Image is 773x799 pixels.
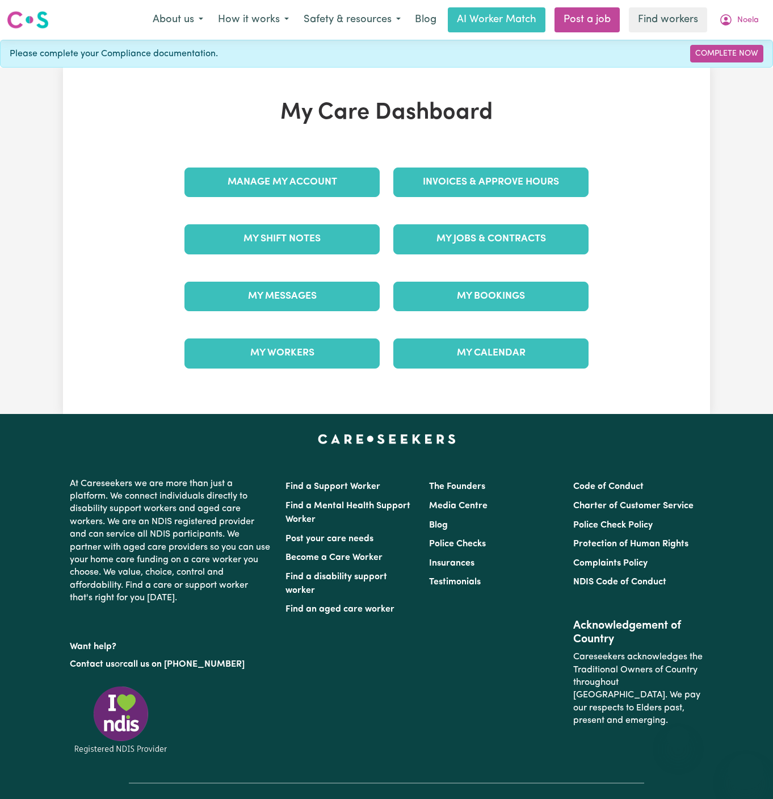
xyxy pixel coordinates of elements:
a: Find workers [629,7,707,32]
p: At Careseekers we are more than just a platform. We connect individuals directly to disability su... [70,473,272,609]
img: Careseekers logo [7,10,49,30]
a: Contact us [70,660,115,669]
a: Find a Support Worker [285,482,380,491]
a: My Shift Notes [184,224,380,254]
h1: My Care Dashboard [178,99,595,127]
p: Careseekers acknowledges the Traditional Owners of Country throughout [GEOGRAPHIC_DATA]. We pay o... [573,646,703,731]
a: Code of Conduct [573,482,644,491]
a: Police Checks [429,539,486,549]
a: My Workers [184,338,380,368]
a: Blog [429,521,448,530]
a: Insurances [429,559,474,568]
a: Media Centre [429,501,488,511]
a: Charter of Customer Service [573,501,694,511]
a: Find an aged care worker [285,605,394,614]
a: call us on [PHONE_NUMBER] [123,660,245,669]
a: Police Check Policy [573,521,653,530]
a: AI Worker Match [448,7,545,32]
a: Complete Now [690,45,763,62]
a: Careseekers logo [7,7,49,33]
a: Find a disability support worker [285,572,387,595]
a: Find a Mental Health Support Worker [285,501,410,524]
a: Protection of Human Rights [573,539,688,549]
a: My Messages [184,282,380,311]
a: Careseekers home page [318,434,456,444]
a: My Jobs & Contracts [393,224,589,254]
span: Please complete your Compliance documentation. [10,47,218,61]
a: Testimonials [429,578,481,587]
button: Safety & resources [296,8,408,32]
p: Want help? [70,636,272,653]
a: Post a job [554,7,620,32]
a: My Calendar [393,338,589,368]
a: Post your care needs [285,534,373,543]
button: My Account [712,8,766,32]
button: How it works [211,8,296,32]
h2: Acknowledgement of Country [573,619,703,646]
img: Registered NDIS provider [70,684,172,755]
p: or [70,654,272,675]
a: Become a Care Worker [285,553,383,562]
a: Invoices & Approve Hours [393,168,589,197]
button: About us [145,8,211,32]
a: NDIS Code of Conduct [573,578,666,587]
a: My Bookings [393,282,589,311]
a: Blog [408,7,443,32]
span: Noela [737,14,759,27]
iframe: Button to launch messaging window [728,754,764,790]
a: Manage My Account [184,168,380,197]
a: Complaints Policy [573,559,648,568]
a: The Founders [429,482,485,491]
iframe: Close message [667,726,690,749]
